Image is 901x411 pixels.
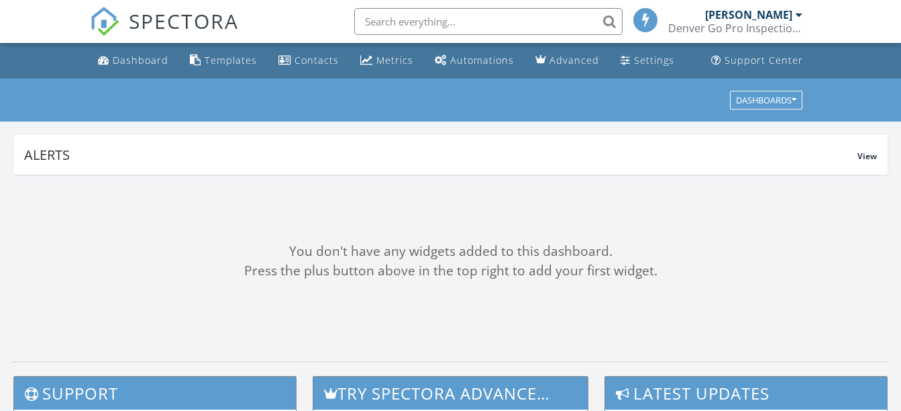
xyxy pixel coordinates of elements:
div: You don't have any widgets added to this dashboard. [13,242,888,261]
div: Settings [634,54,674,66]
div: Dashboard [113,54,168,66]
span: View [857,150,877,162]
h3: Latest Updates [605,377,887,410]
div: Support Center [725,54,803,66]
a: Contacts [273,48,344,73]
h3: Support [14,377,296,410]
h3: Try spectora advanced [DATE] [313,377,587,410]
input: Search everything... [354,8,623,35]
div: Automations [450,54,514,66]
a: Settings [615,48,680,73]
div: Advanced [549,54,599,66]
div: Dashboards [736,95,796,105]
a: SPECTORA [90,18,239,46]
a: Automations (Basic) [429,48,519,73]
div: Templates [205,54,257,66]
div: [PERSON_NAME] [705,8,792,21]
div: Alerts [24,146,857,164]
a: Templates [184,48,262,73]
a: Dashboard [93,48,174,73]
a: Metrics [355,48,419,73]
button: Dashboards [730,91,802,109]
img: The Best Home Inspection Software - Spectora [90,7,119,36]
a: Support Center [706,48,808,73]
div: Metrics [376,54,413,66]
span: SPECTORA [129,7,239,35]
div: Denver Go Pro Inspections [668,21,802,35]
div: Press the plus button above in the top right to add your first widget. [13,261,888,281]
a: Advanced [530,48,604,73]
div: Contacts [295,54,339,66]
